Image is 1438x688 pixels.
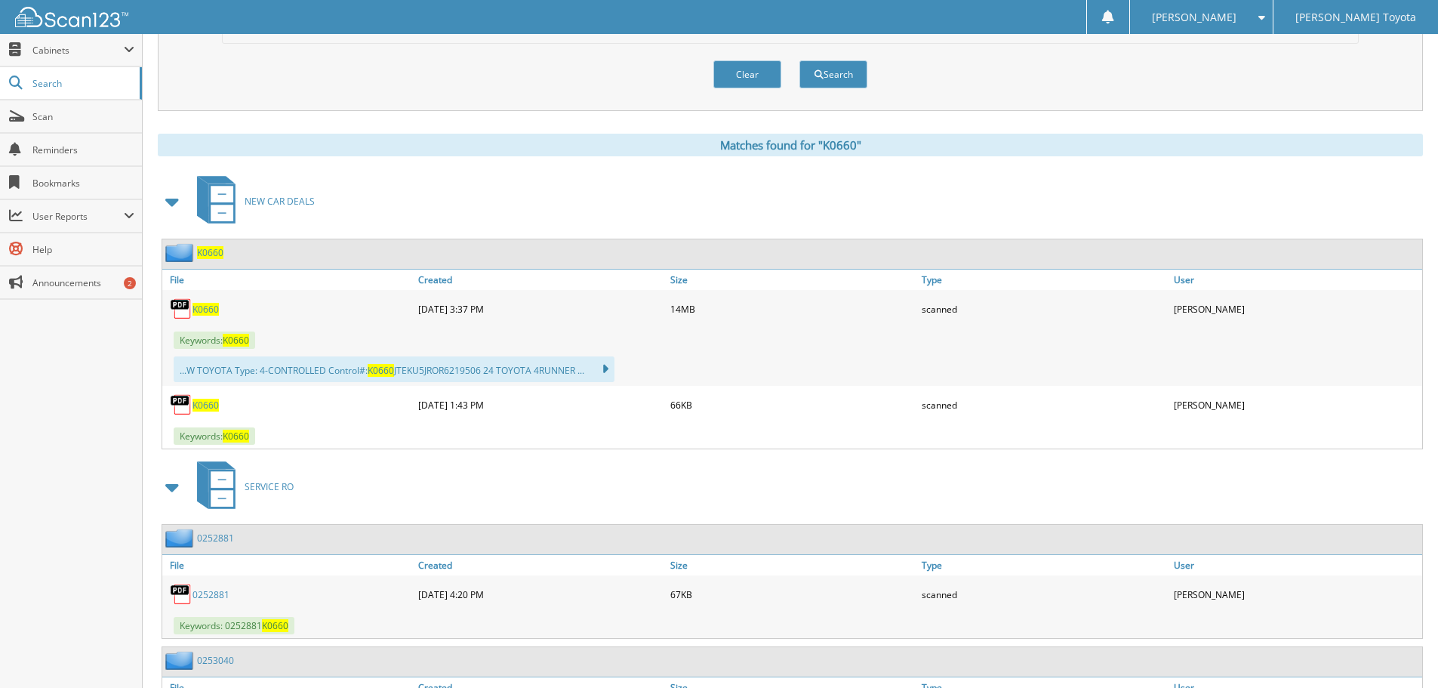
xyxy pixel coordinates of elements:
[799,60,867,88] button: Search
[262,619,288,632] span: K0660
[174,617,294,634] span: Keywords: 0252881
[414,390,667,420] div: [DATE] 1:43 PM
[32,243,134,256] span: Help
[170,393,192,416] img: PDF.png
[667,270,919,290] a: Size
[170,298,192,320] img: PDF.png
[223,334,249,347] span: K0660
[192,303,219,316] a: K0660
[414,555,667,575] a: Created
[174,427,255,445] span: Keywords:
[368,364,394,377] span: K0660
[197,654,234,667] a: 0253040
[1295,13,1416,22] span: [PERSON_NAME] Toyota
[32,210,124,223] span: User Reports
[165,243,197,262] img: folder2.png
[918,294,1170,324] div: scanned
[245,195,315,208] span: NEW CAR DEALS
[32,276,134,289] span: Announcements
[32,143,134,156] span: Reminders
[32,177,134,190] span: Bookmarks
[667,390,919,420] div: 66KB
[165,529,197,548] img: folder2.png
[32,110,134,123] span: Scan
[174,332,255,349] span: Keywords:
[223,430,249,443] span: K0660
[245,480,294,493] span: SERVICE RO
[1170,390,1422,420] div: [PERSON_NAME]
[192,588,229,601] a: 0252881
[124,277,136,289] div: 2
[918,555,1170,575] a: Type
[918,579,1170,609] div: scanned
[713,60,781,88] button: Clear
[158,134,1423,156] div: Matches found for "K0660"
[1152,13,1236,22] span: [PERSON_NAME]
[162,270,414,290] a: File
[162,555,414,575] a: File
[918,270,1170,290] a: Type
[1170,294,1422,324] div: [PERSON_NAME]
[1170,579,1422,609] div: [PERSON_NAME]
[197,246,223,259] a: K0660
[32,44,124,57] span: Cabinets
[197,532,234,545] a: 0252881
[170,583,192,606] img: PDF.png
[165,651,197,670] img: folder2.png
[32,77,132,90] span: Search
[667,579,919,609] div: 67KB
[918,390,1170,420] div: scanned
[414,294,667,324] div: [DATE] 3:37 PM
[1170,270,1422,290] a: User
[174,356,614,382] div: ...W TOYOTA Type: 4-CONTROLLED Control#: JTEKU5JROR6219506 24 TOYOTA 4RUNNER ...
[188,171,315,231] a: NEW CAR DEALS
[1170,555,1422,575] a: User
[667,294,919,324] div: 14MB
[188,457,294,517] a: SERVICE RO
[15,7,128,27] img: scan123-logo-white.svg
[1363,615,1438,688] iframe: Chat Widget
[667,555,919,575] a: Size
[414,579,667,609] div: [DATE] 4:20 PM
[192,399,219,412] a: K0660
[414,270,667,290] a: Created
